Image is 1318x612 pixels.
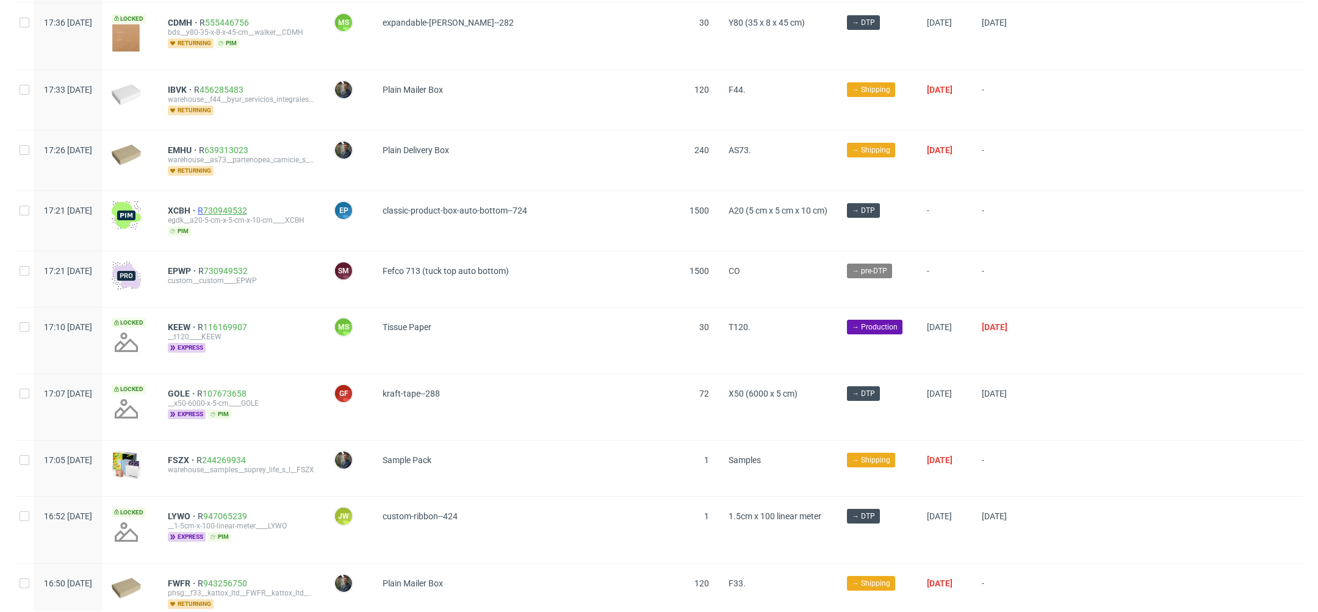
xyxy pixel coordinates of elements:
img: sample-icon.16e107be6ad460a3e330.png [112,450,141,480]
span: Plain Delivery Box [383,145,449,155]
a: R555446756 [200,18,251,27]
a: R107673658 [197,389,249,398]
span: Locked [112,14,146,24]
a: R947065239 [198,511,250,521]
a: R116169907 [198,322,250,332]
span: 16:52 [DATE] [44,511,92,521]
span: → DTP [852,388,875,399]
img: version_two_editor_design [112,24,141,53]
span: 17:21 [DATE] [44,206,92,215]
span: Locked [112,318,146,328]
span: 72 [699,389,709,398]
img: pro-icon.017ec5509f39f3e742e3.png [112,261,141,290]
span: F33. [729,578,746,588]
div: __1-5cm-x-100-linear-meter____LYWO [168,521,314,531]
span: classic-product-box-auto-bottom--724 [383,206,527,215]
span: [DATE] [982,18,1007,27]
img: Maciej Sobola [335,81,352,98]
a: 730949532 [204,266,248,276]
figcaption: EP [335,202,352,219]
a: IBVK [168,85,194,95]
span: R [198,322,250,332]
span: → Shipping [852,145,890,156]
span: 17:21 [DATE] [44,266,92,276]
span: [DATE] [982,389,1007,398]
span: [DATE] [927,145,952,155]
span: Tissue Paper [383,322,431,332]
span: Fefco 713 (tuck top auto bottom) [383,266,509,276]
a: 639313023 [204,145,248,155]
span: → DTP [852,17,875,28]
span: - [982,206,1026,236]
span: R [196,455,248,465]
span: EPWP [168,266,198,276]
span: express [168,532,206,542]
span: [DATE] [927,455,952,465]
span: - [982,266,1026,292]
span: → Shipping [852,84,890,95]
figcaption: JW [335,508,352,525]
span: A20 (5 cm x 5 cm x 10 cm) [729,206,827,215]
span: R [194,85,246,95]
span: pim [168,226,191,236]
a: KEEW [168,322,198,332]
span: → DTP [852,511,875,522]
a: 244269934 [202,455,246,465]
span: 1500 [690,266,709,276]
a: GOLE [168,389,197,398]
span: F44. [729,85,746,95]
div: warehouse__f44__byur_servicios_integrales_s_l__IBVK [168,95,314,104]
span: 17:07 [DATE] [44,389,92,398]
span: Plain Mailer Box [383,578,443,588]
figcaption: MS [335,14,352,31]
a: EMHU [168,145,199,155]
a: XCBH [168,206,198,215]
a: R943256750 [198,578,250,588]
span: [DATE] [927,578,952,588]
span: R [200,18,251,27]
a: 947065239 [203,511,247,521]
span: 17:10 [DATE] [44,322,92,332]
span: - [982,145,1026,176]
span: FSZX [168,455,196,465]
img: no_design.png [112,517,141,547]
span: custom-ribbon--424 [383,511,458,521]
span: → Production [852,322,898,333]
span: [DATE] [927,322,952,332]
span: 1 [704,455,709,465]
a: 943256750 [203,578,247,588]
span: 17:26 [DATE] [44,145,92,155]
span: - [982,578,1026,609]
div: bds__y80-35-x-8-x-45-cm__walker__CDMH [168,27,314,37]
span: [DATE] [927,389,952,398]
img: no_design.png [112,394,141,423]
span: CO [729,266,740,276]
span: → pre-DTP [852,265,887,276]
a: 116169907 [203,322,247,332]
a: R730949532 [198,266,250,276]
span: - [982,455,1026,481]
img: Maciej Sobola [335,575,352,592]
a: CDMH [168,18,200,27]
div: phsg__f33__kattox_ltd__FWFR__kattox_ltd__FWFR [168,588,314,598]
div: warehouse__as73__partenopea_camicie_s_r_l_s__EMHU [168,155,314,165]
span: R [198,578,250,588]
span: 240 [694,145,709,155]
span: R [198,206,250,215]
img: no_design.png [112,328,141,357]
span: Locked [112,384,146,394]
span: → Shipping [852,578,890,589]
span: Samples [729,455,761,465]
span: kraft-tape--288 [383,389,440,398]
span: [DATE] [982,511,1007,521]
a: R730949532 [198,206,250,215]
span: returning [168,166,214,176]
a: FWFR [168,578,198,588]
span: Sample Pack [383,455,431,465]
img: Maciej Sobola [335,142,352,159]
span: Plain Mailer Box [383,85,443,95]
